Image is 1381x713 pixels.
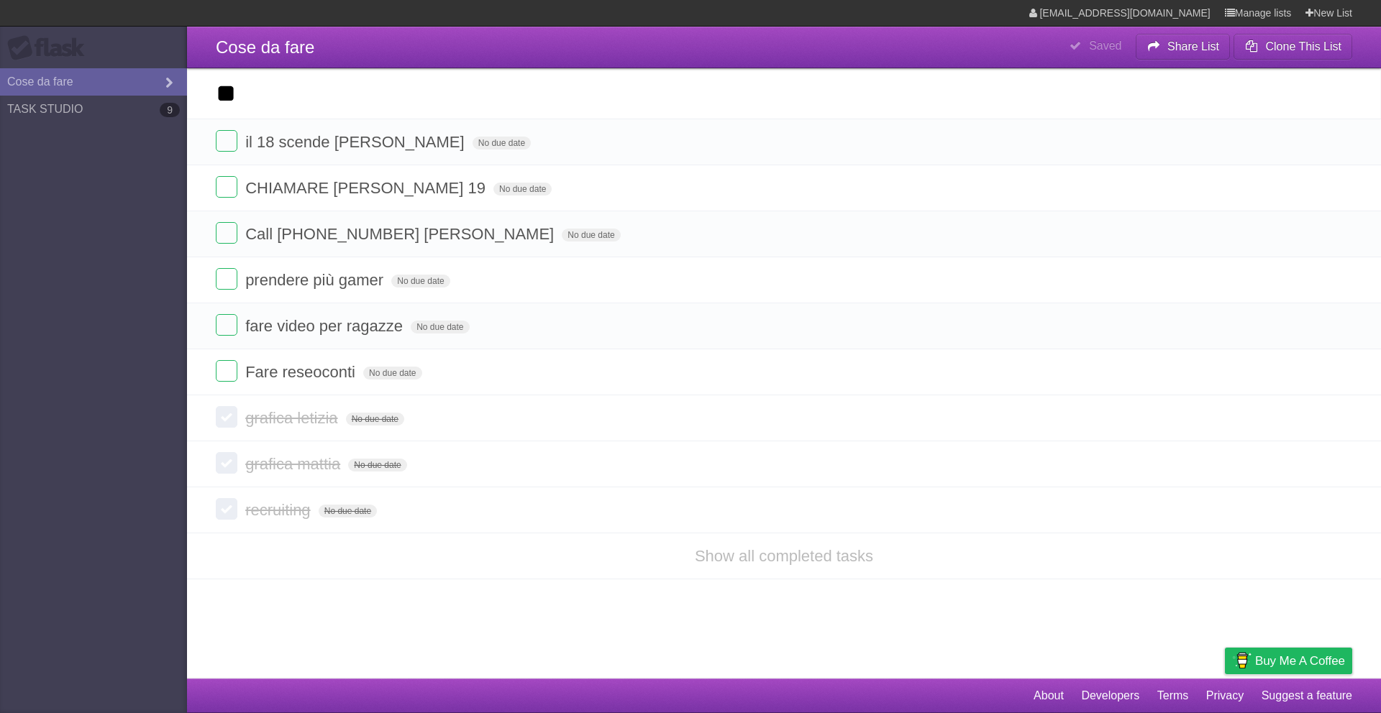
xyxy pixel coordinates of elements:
[216,452,237,474] label: Done
[1157,682,1189,709] a: Terms
[1262,682,1352,709] a: Suggest a feature
[245,133,468,151] span: il 18 scende [PERSON_NAME]
[473,137,531,149] span: No due date
[1265,40,1341,52] b: Clone This List
[695,547,873,565] a: Show all completed tasks
[319,505,377,517] span: No due date
[1206,682,1244,709] a: Privacy
[7,35,94,61] div: Flask
[562,229,620,241] span: No due date
[245,501,314,519] span: recruiting
[1034,682,1064,709] a: About
[245,363,359,381] span: Fare reseoconti
[216,360,237,382] label: Done
[216,498,237,520] label: Done
[216,268,237,290] label: Done
[1089,40,1121,52] b: Saved
[1232,648,1252,673] img: Buy me a coffee
[216,314,237,336] label: Done
[411,321,469,333] span: No due date
[245,317,406,335] span: fare video per ragazze
[1255,648,1345,673] span: Buy me a coffee
[1234,34,1352,60] button: Clone This List
[348,459,406,471] span: No due date
[1167,40,1219,52] b: Share List
[1136,34,1231,60] button: Share List
[245,179,489,197] span: CHIAMARE [PERSON_NAME] 19
[1225,648,1352,674] a: Buy me a coffee
[160,103,180,117] b: 9
[245,225,557,243] span: Call [PHONE_NUMBER] [PERSON_NAME]
[493,183,552,195] span: No due date
[346,413,404,425] span: No due date
[391,275,450,287] span: No due date
[245,271,387,289] span: prendere più gamer
[216,406,237,428] label: Done
[216,130,237,152] label: Done
[245,455,344,473] span: grafica mattia
[216,37,314,57] span: Cose da fare
[245,409,341,427] span: grafica letizia
[216,222,237,244] label: Done
[216,176,237,198] label: Done
[1081,682,1139,709] a: Developers
[363,367,421,379] span: No due date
